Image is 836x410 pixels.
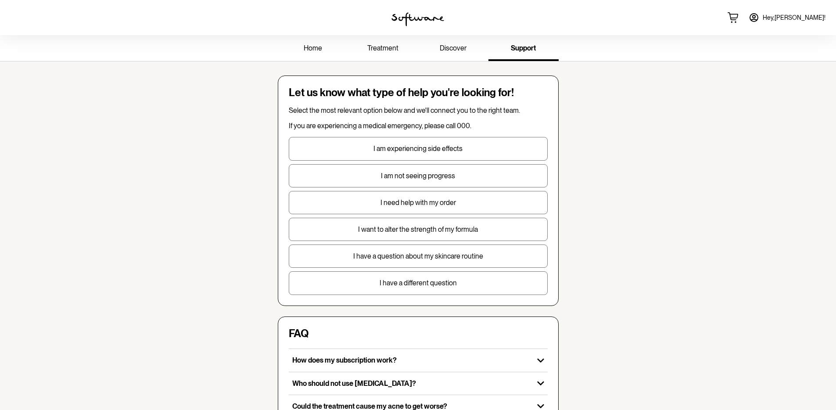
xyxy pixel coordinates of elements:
p: If you are experiencing a medical emergency, please call 000. [289,122,548,130]
p: I am experiencing side effects [289,144,547,153]
img: software logo [391,12,444,26]
button: I want to alter the strength of my formula [289,218,548,241]
span: home [304,44,322,52]
button: I need help with my order [289,191,548,214]
p: I have a different question [289,279,547,287]
a: Hey,[PERSON_NAME]! [743,7,831,28]
span: Hey, [PERSON_NAME] ! [763,14,825,22]
p: I have a question about my skincare routine [289,252,547,260]
h4: FAQ [289,327,309,340]
button: Who should not use [MEDICAL_DATA]? [289,372,548,395]
h4: Let us know what type of help you're looking for! [289,86,548,99]
p: I need help with my order [289,198,547,207]
p: Select the most relevant option below and we'll connect you to the right team. [289,106,548,115]
span: discover [440,44,466,52]
button: I am experiencing side effects [289,137,548,160]
a: support [488,37,559,61]
a: home [278,37,348,61]
p: How does my subscription work? [292,356,530,364]
a: discover [418,37,488,61]
span: support [511,44,536,52]
button: How does my subscription work? [289,349,548,371]
p: I am not seeing progress [289,172,547,180]
p: Who should not use [MEDICAL_DATA]? [292,379,530,388]
button: I have a different question [289,271,548,295]
span: treatment [367,44,398,52]
button: I have a question about my skincare routine [289,245,548,268]
a: treatment [348,37,418,61]
button: I am not seeing progress [289,164,548,187]
p: I want to alter the strength of my formula [289,225,547,234]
